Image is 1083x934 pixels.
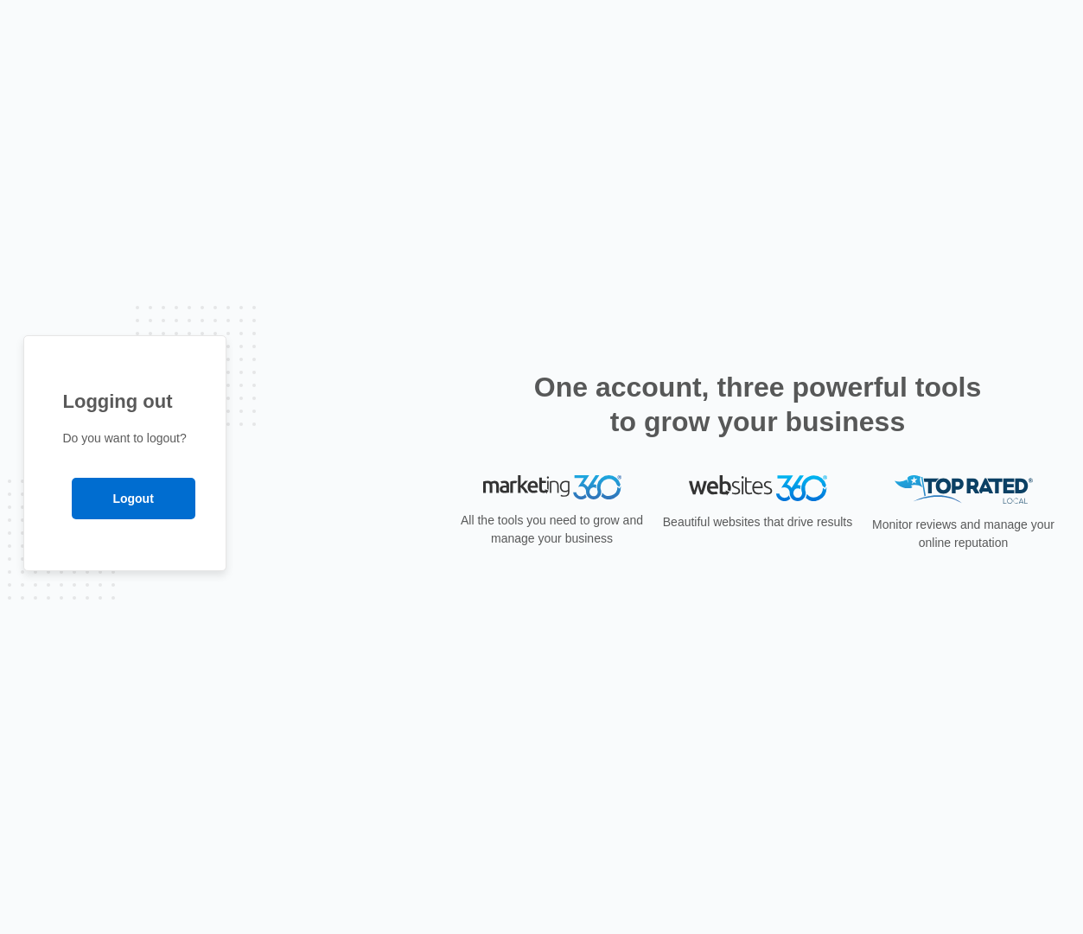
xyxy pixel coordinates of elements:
img: Websites 360 [689,475,827,500]
p: Beautiful websites that drive results [661,513,855,531]
img: Marketing 360 [483,475,621,499]
p: All the tools you need to grow and manage your business [455,511,649,548]
h1: Logging out [63,387,187,416]
img: Top Rated Local [895,475,1033,504]
h2: One account, three powerful tools to grow your business [529,370,987,439]
p: Monitor reviews and manage your online reputation [867,516,1061,552]
input: Logout [72,478,195,519]
p: Do you want to logout? [63,429,187,448]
